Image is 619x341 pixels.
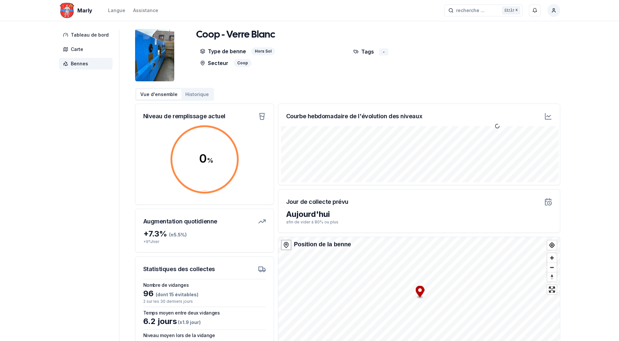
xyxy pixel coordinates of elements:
h3: Temps moyen entre deux vidanges [143,310,266,316]
span: Tableau de bord [71,32,109,38]
h3: Niveau de remplissage actuel [143,112,225,121]
div: + 7.3 % [143,229,266,239]
button: Vue d'ensemble [136,89,181,100]
button: Historique [181,89,213,100]
button: Langue [108,7,125,14]
span: Zoom out [547,263,557,272]
h3: Courbe hebdomadaire de l'évolution des niveaux [286,112,422,121]
div: Hors Sol [251,47,275,55]
h3: Nombre de vidanges [143,282,266,288]
a: Assistance [133,7,158,14]
div: Map marker [415,286,424,299]
div: 96 [143,288,266,299]
span: (dont 15 évitables) [154,292,198,297]
div: Position de la benne [294,240,351,249]
p: + 9 % hier [143,239,266,244]
a: Bennes [59,58,115,70]
h1: Coop - Verre Blanc [196,29,275,41]
a: Carte [59,43,115,55]
span: Bennes [71,60,88,67]
a: Marly [59,7,95,14]
p: 2 sur les 30 derniers jours [143,299,266,304]
button: Zoom out [547,263,557,272]
h3: Jour de collecte prévu [286,197,348,206]
button: Zoom in [547,253,557,263]
div: 6.2 jours [143,316,266,327]
p: Type de benne [200,47,246,55]
span: Carte [71,46,83,53]
h3: Niveau moyen lors de la vidange [143,332,266,339]
p: afin de vider à 80% ou plus [286,219,552,225]
span: Marly [77,7,92,14]
div: Aujourd'hui [286,209,552,219]
span: recherche ... [456,7,485,14]
img: Marly Logo [59,3,75,18]
button: Find my location [547,240,557,250]
a: Tableau de bord [59,29,115,41]
div: - [379,48,388,56]
button: Enter fullscreen [547,285,557,294]
span: (± 5.5 %) [169,232,187,237]
p: Tags [353,47,374,56]
p: Secteur [200,59,228,67]
img: bin Image [135,29,174,81]
div: Coop [234,59,252,67]
span: (± 1.9 jour ) [177,319,201,325]
button: Reset bearing to north [547,272,557,282]
h3: Augmentation quotidienne [143,217,217,226]
h3: Statistiques des collectes [143,265,215,274]
button: recherche ...Ctrl+K [444,5,522,16]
